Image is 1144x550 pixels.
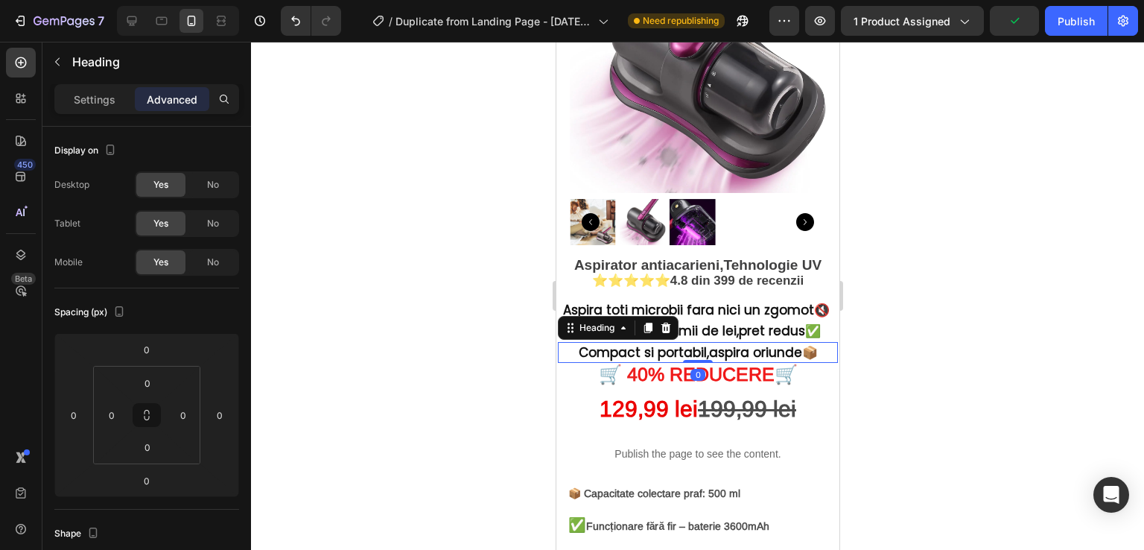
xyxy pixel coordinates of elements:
[281,6,341,36] div: Undo/Redo
[72,53,233,71] p: Heading
[207,178,219,192] span: No
[54,217,80,230] div: Tablet
[54,141,119,161] div: Display on
[147,92,197,107] p: Advanced
[98,12,104,30] p: 7
[153,178,168,192] span: Yes
[132,338,162,361] input: 0
[643,14,719,28] span: Need republishing
[556,42,839,550] iframe: Design area
[133,372,162,394] input: 0px
[854,13,950,29] span: 1 product assigned
[101,404,123,426] input: 0px
[132,470,162,492] input: 0
[841,6,984,36] button: 1 product assigned
[133,436,162,458] input: 0px
[395,13,592,29] span: Duplicate from Landing Page - [DATE] 16:45:24
[54,303,128,323] div: Spacing (px)
[207,256,219,269] span: No
[1093,477,1129,513] div: Open Intercom Messenger
[14,159,36,171] div: 450
[74,92,115,107] p: Settings
[389,13,393,29] span: /
[207,217,219,230] span: No
[54,524,102,544] div: Shape
[63,404,85,426] input: 0
[209,404,231,426] input: 0
[6,6,111,36] button: 7
[54,178,89,192] div: Desktop
[153,256,168,269] span: Yes
[153,217,168,230] span: Yes
[1058,13,1095,29] div: Publish
[11,273,36,285] div: Beta
[1045,6,1108,36] button: Publish
[172,404,194,426] input: 0px
[54,256,83,269] div: Mobile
